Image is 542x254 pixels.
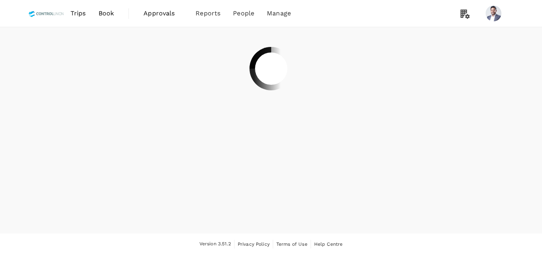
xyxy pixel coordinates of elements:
span: Manage [267,9,291,18]
span: Approvals [143,9,183,18]
a: Privacy Policy [238,240,270,248]
a: Help Centre [314,240,343,248]
span: People [233,9,254,18]
span: Reports [196,9,220,18]
img: Control Union Malaysia Sdn. Bhd. [28,5,64,22]
span: Terms of Use [276,241,307,247]
span: Privacy Policy [238,241,270,247]
img: Chathuranga Iroshan Deshapriya [486,6,501,21]
span: Book [99,9,114,18]
span: Help Centre [314,241,343,247]
span: Trips [71,9,86,18]
span: Version 3.51.2 [199,240,231,248]
a: Terms of Use [276,240,307,248]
